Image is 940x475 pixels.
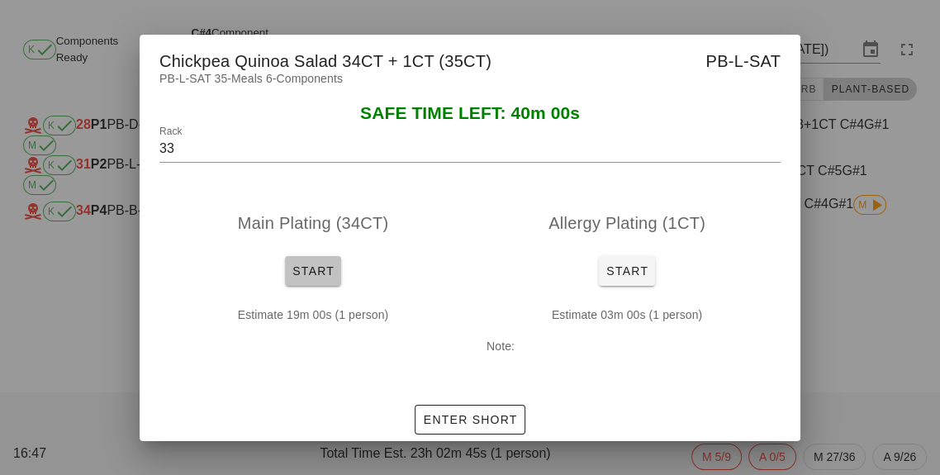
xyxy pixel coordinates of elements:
[140,69,800,104] div: PB-L-SAT 35-Meals 6-Components
[487,306,767,324] p: Estimate 03m 00s (1 person)
[140,35,800,83] div: Chickpea Quinoa Salad 34CT + 1CT (35CT)
[159,126,182,138] label: Rack
[173,306,453,324] p: Estimate 19m 00s (1 person)
[415,405,525,435] button: Enter Short
[605,264,648,278] span: Start
[599,256,655,286] button: Start
[487,337,767,355] p: Note:
[473,197,781,249] div: Allergy Plating (1CT)
[705,48,781,74] span: PB-L-SAT
[360,103,580,122] span: SAFE TIME LEFT: 40m 00s
[285,256,341,286] button: Start
[159,197,467,249] div: Main Plating (34CT)
[292,264,335,278] span: Start
[422,413,517,426] span: Enter Short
